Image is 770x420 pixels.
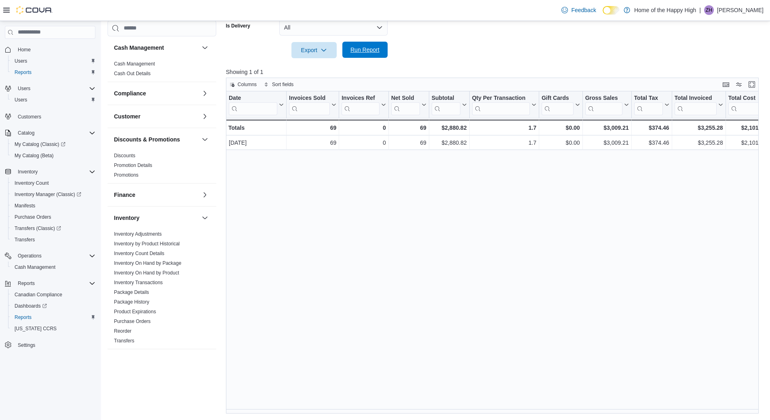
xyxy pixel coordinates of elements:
[8,139,99,150] a: My Catalog (Classic)
[228,123,284,133] div: Totals
[8,234,99,245] button: Transfers
[634,95,662,115] div: Total Tax
[8,150,99,161] button: My Catalog (Beta)
[114,44,198,52] button: Cash Management
[15,314,32,321] span: Reports
[200,43,210,53] button: Cash Management
[391,95,426,115] button: Net Sold
[114,44,164,52] h3: Cash Management
[542,123,580,133] div: $0.00
[272,81,293,88] span: Sort fields
[15,128,38,138] button: Catalog
[114,61,155,67] span: Cash Management
[728,123,766,133] div: $2,101.25
[11,312,35,322] a: Reports
[585,95,622,115] div: Gross Sales
[18,253,42,259] span: Operations
[472,138,536,148] div: 1.7
[11,262,59,272] a: Cash Management
[15,141,65,148] span: My Catalog (Classic)
[721,80,731,89] button: Keyboard shortcuts
[114,308,156,315] span: Product Expirations
[114,250,165,257] span: Inventory Count Details
[114,241,180,247] span: Inventory by Product Historical
[728,138,766,148] div: $2,101.25
[114,214,198,222] button: Inventory
[391,95,420,115] div: Net Sold
[15,325,57,332] span: [US_STATE] CCRS
[18,130,34,136] span: Catalog
[114,135,198,144] button: Discounts & Promotions
[15,340,38,350] a: Settings
[431,95,460,115] div: Subtotal
[200,89,210,98] button: Compliance
[114,112,198,120] button: Customer
[15,111,95,121] span: Customers
[706,5,712,15] span: ZH
[728,95,759,102] div: Total Cost
[11,151,57,160] a: My Catalog (Beta)
[108,229,216,349] div: Inventory
[8,262,99,273] button: Cash Management
[15,44,95,55] span: Home
[15,251,45,261] button: Operations
[15,291,62,298] span: Canadian Compliance
[11,151,95,160] span: My Catalog (Beta)
[11,139,95,149] span: My Catalog (Classic)
[15,251,95,261] span: Operations
[15,180,49,186] span: Inventory Count
[289,95,330,115] div: Invoices Sold
[2,166,99,177] button: Inventory
[15,279,95,288] span: Reports
[15,84,95,93] span: Users
[8,177,99,189] button: Inventory Count
[114,328,131,334] span: Reorder
[8,223,99,234] a: Transfers (Classic)
[8,200,99,211] button: Manifests
[114,260,181,266] a: Inventory On Hand by Package
[2,44,99,55] button: Home
[747,80,757,89] button: Enter fullscreen
[2,110,99,122] button: Customers
[431,95,466,115] button: Subtotal
[16,6,53,14] img: Cova
[585,123,629,133] div: $3,009.21
[342,95,379,102] div: Invoices Ref
[634,138,669,148] div: $374.46
[674,95,723,115] button: Total Invoiced
[585,95,622,102] div: Gross Sales
[226,80,260,89] button: Columns
[114,172,139,178] a: Promotions
[11,190,84,199] a: Inventory Manager (Classic)
[15,167,95,177] span: Inventory
[226,23,250,29] label: Is Delivery
[634,123,669,133] div: $374.46
[5,40,95,372] nav: Complex example
[18,342,35,348] span: Settings
[114,231,162,237] a: Inventory Adjustments
[11,212,55,222] a: Purchase Orders
[342,138,386,148] div: 0
[472,123,536,133] div: 1.7
[108,151,216,183] div: Discounts & Promotions
[8,55,99,67] button: Users
[279,19,388,36] button: All
[11,139,69,149] a: My Catalog (Classic)
[15,128,95,138] span: Catalog
[734,80,744,89] button: Display options
[15,112,44,122] a: Customers
[472,95,530,102] div: Qty Per Transaction
[342,42,388,58] button: Run Report
[15,97,27,103] span: Users
[15,214,51,220] span: Purchase Orders
[11,324,60,333] a: [US_STATE] CCRS
[11,224,64,233] a: Transfers (Classic)
[11,224,95,233] span: Transfers (Classic)
[432,138,467,148] div: $2,880.82
[114,270,179,276] a: Inventory On Hand by Product
[18,169,38,175] span: Inventory
[11,201,95,211] span: Manifests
